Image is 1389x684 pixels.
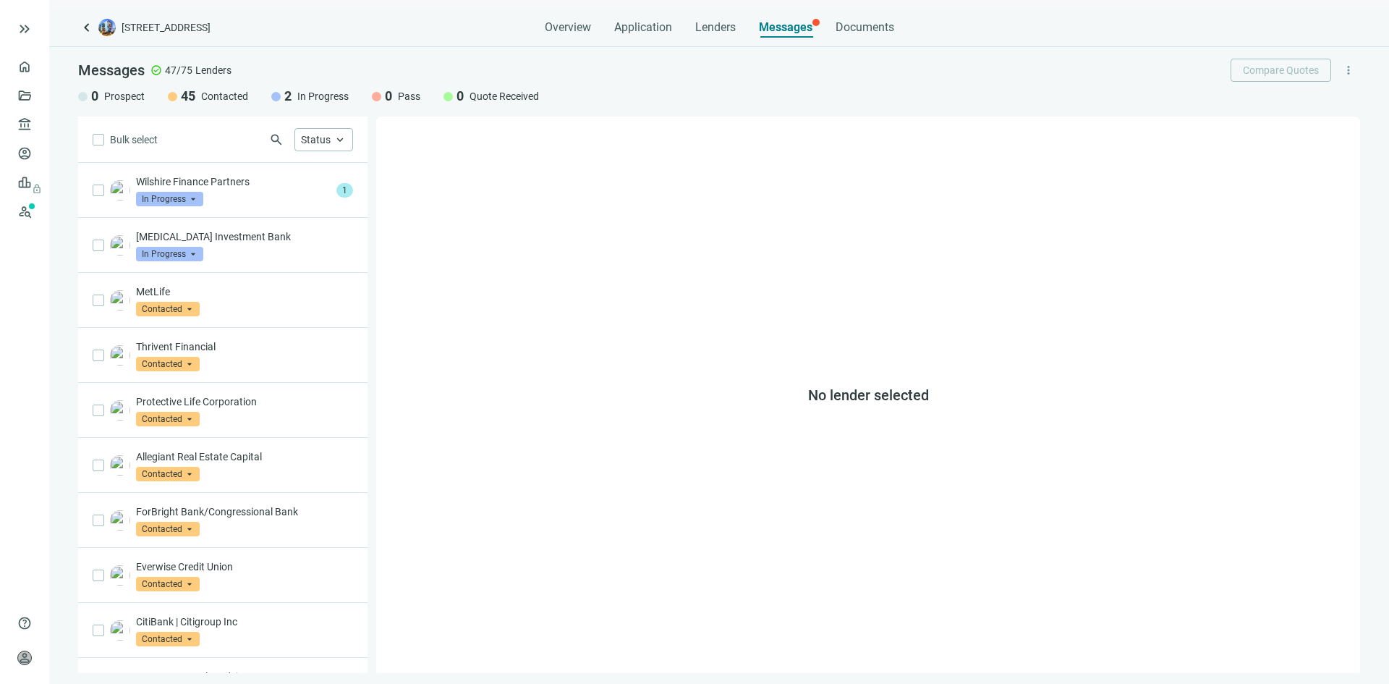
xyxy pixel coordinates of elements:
[1340,606,1375,641] iframe: Intercom live chat
[136,247,203,261] span: In Progress
[136,577,200,591] span: Contacted
[136,229,353,244] p: [MEDICAL_DATA] Investment Bank
[98,19,116,36] img: deal-logo
[136,615,353,629] p: CitiBank | Citigroup Inc
[136,467,200,481] span: Contacted
[297,89,349,104] span: In Progress
[136,174,331,189] p: Wilshire Finance Partners
[110,565,130,586] img: 85cc5686-cbfb-4092-b6a7-d9e9e3daedf0
[110,290,130,311] img: 9a7ab0b3-8ddf-431c-9cec-9dab45b80c5e
[398,89,420,104] span: Pass
[136,284,353,299] p: MetLife
[385,88,392,105] span: 0
[136,394,353,409] p: Protective Life Corporation
[136,522,200,536] span: Contacted
[104,89,145,104] span: Prospect
[17,651,32,665] span: person
[695,20,736,35] span: Lenders
[110,455,130,476] img: dcef821e-b18b-4398-902e-f799721420ca
[150,64,162,76] span: check_circle
[136,412,200,426] span: Contacted
[470,89,539,104] span: Quote Received
[545,20,591,35] span: Overview
[456,88,464,105] span: 0
[614,20,672,35] span: Application
[110,235,130,256] img: afc9d2d7-c1a6-45a9-8b7f-c4608143f8c1
[136,632,200,646] span: Contacted
[78,19,95,36] a: keyboard_arrow_left
[181,88,195,105] span: 45
[110,400,130,421] img: 4475daf1-02ad-4071-bd35-4fddd677ec0c
[136,339,353,354] p: Thrivent Financial
[91,88,98,105] span: 0
[110,180,130,200] img: 7428c98d-419d-4b95-9085-43470e4be777
[136,302,200,316] span: Contacted
[136,192,203,206] span: In Progress
[759,20,812,34] span: Messages
[201,89,248,104] span: Contacted
[1337,59,1360,82] button: more_vert
[110,510,130,531] img: a6098459-e241-47ac-94a0-544ff2dbc5ce
[136,357,200,371] span: Contacted
[110,345,130,366] img: 1646ad53-59c5-4f78-bc42-33ee5d433ee3.png
[17,616,32,630] span: help
[78,62,145,79] span: Messages
[16,20,33,38] button: keyboard_double_arrow_right
[136,670,353,684] p: Aegon USA Realty Advisors, LLC.
[1231,59,1331,82] button: Compare Quotes
[136,560,353,574] p: Everwise Credit Union
[284,88,292,105] span: 2
[269,132,284,147] span: search
[165,63,192,77] span: 47/75
[136,449,353,464] p: Allegiant Real Estate Capital
[301,134,331,145] span: Status
[836,20,894,35] span: Documents
[1342,64,1355,77] span: more_vert
[110,620,130,641] img: 68941e63-d75b-4c6e-92ee-fc3b76cd4dc4.png
[376,117,1360,673] div: No lender selected
[122,20,211,35] span: [STREET_ADDRESS]
[334,133,347,146] span: keyboard_arrow_up
[110,132,158,148] span: Bulk select
[195,63,231,77] span: Lenders
[136,504,353,519] p: ForBright Bank/Congressional Bank
[336,183,353,198] span: 1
